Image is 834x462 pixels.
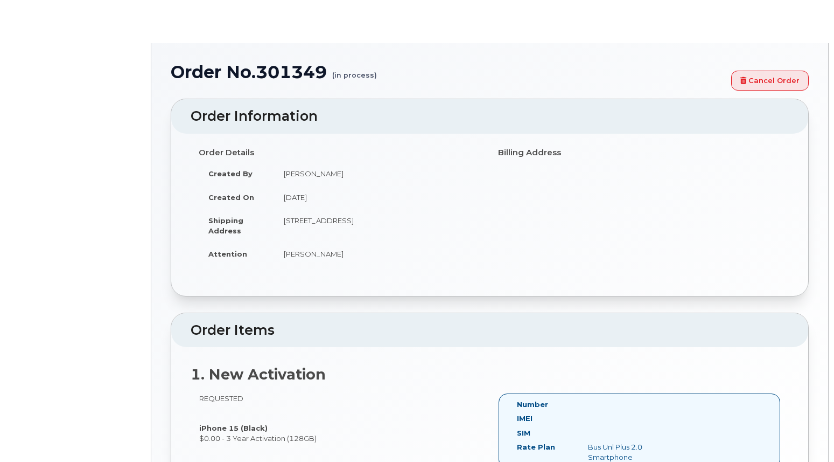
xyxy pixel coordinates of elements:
td: [DATE] [274,185,482,209]
label: SIM [517,428,530,438]
label: Rate Plan [517,442,555,452]
strong: Shipping Address [208,216,243,235]
strong: Created On [208,193,254,202]
h4: Billing Address [498,148,781,157]
small: (in process) [332,63,377,79]
a: Cancel Order [731,71,809,91]
strong: iPhone 15 (Black) [199,424,268,432]
h1: Order No.301349 [171,63,726,81]
h2: Order Items [191,323,789,338]
h4: Order Details [199,148,482,157]
h2: Order Information [191,109,789,124]
td: [PERSON_NAME] [274,242,482,266]
strong: 1. New Activation [191,366,326,383]
strong: Attention [208,250,247,258]
label: IMEI [517,413,532,424]
div: Bus Unl Plus 2.0 Smartphone [580,442,680,462]
div: REQUESTED $0.00 - 3 Year Activation (128GB) [191,394,490,444]
label: Number [517,399,548,410]
strong: Created By [208,169,253,178]
td: [PERSON_NAME] [274,162,482,185]
td: [STREET_ADDRESS] [274,209,482,242]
